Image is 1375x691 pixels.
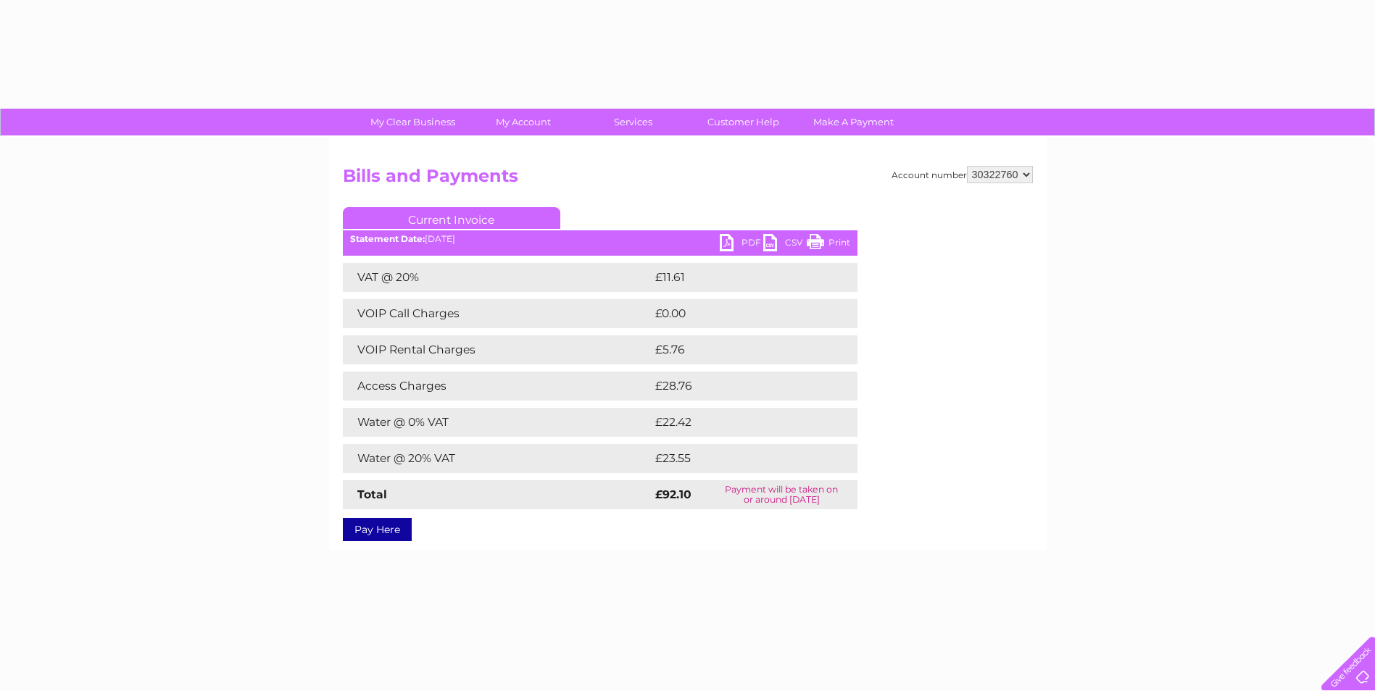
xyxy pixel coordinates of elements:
td: £28.76 [652,372,828,401]
td: VAT @ 20% [343,263,652,292]
td: Water @ 20% VAT [343,444,652,473]
td: Access Charges [343,372,652,401]
strong: Total [357,487,387,501]
h2: Bills and Payments [343,166,1033,193]
a: Customer Help [684,109,803,135]
td: Payment will be taken on or around [DATE] [706,480,857,509]
strong: £92.10 [655,487,691,501]
td: £22.42 [652,408,828,437]
td: £23.55 [652,444,828,473]
td: Water @ 0% VAT [343,408,652,437]
a: Print [807,234,850,255]
td: £0.00 [652,299,824,328]
td: £11.61 [652,263,823,292]
td: VOIP Call Charges [343,299,652,328]
a: My Account [463,109,583,135]
a: Make A Payment [794,109,913,135]
a: Current Invoice [343,207,560,229]
div: Account number [892,166,1033,183]
a: CSV [763,234,807,255]
a: My Clear Business [353,109,473,135]
td: VOIP Rental Charges [343,335,652,364]
a: Services [573,109,693,135]
td: £5.76 [652,335,823,364]
a: Pay Here [343,518,412,541]
div: [DATE] [343,234,857,244]
a: PDF [720,234,763,255]
b: Statement Date: [350,233,425,244]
